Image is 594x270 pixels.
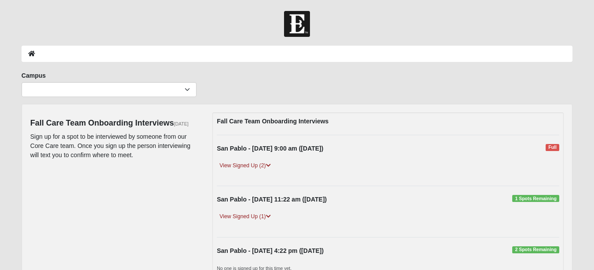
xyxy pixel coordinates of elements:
img: Church of Eleven22 Logo [284,11,310,37]
label: Campus [22,71,46,80]
a: View Signed Up (1) [217,212,273,221]
span: Full [546,144,559,151]
small: [DATE] [174,121,189,126]
strong: San Pablo - [DATE] 9:00 am ([DATE]) [217,145,323,152]
p: Sign up for a spot to be interviewed by someone from our Core Care team. Once you sign up the per... [30,132,199,160]
a: View Signed Up (2) [217,161,273,170]
h4: Fall Care Team Onboarding Interviews [30,119,199,128]
span: 2 Spots Remaining [512,246,559,253]
span: 1 Spots Remaining [512,195,559,202]
strong: Fall Care Team Onboarding Interviews [217,118,328,125]
strong: San Pablo - [DATE] 4:22 pm ([DATE]) [217,247,324,254]
strong: San Pablo - [DATE] 11:22 am ([DATE]) [217,196,327,203]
